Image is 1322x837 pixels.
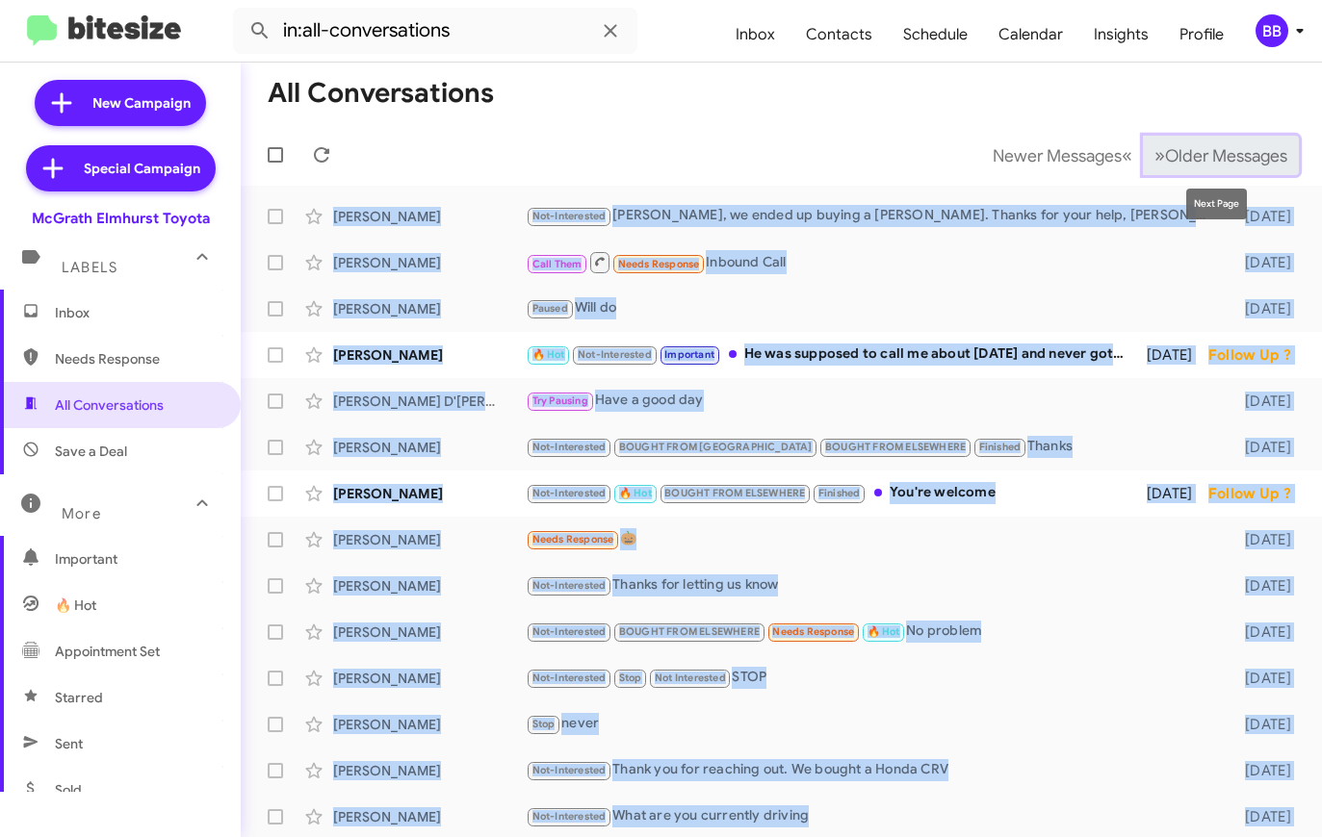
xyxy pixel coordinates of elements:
div: [DATE] [1225,438,1307,457]
button: Next [1143,136,1299,175]
span: Important [664,348,714,361]
a: Profile [1164,7,1239,63]
span: 🔥 Hot [55,596,96,615]
span: Not Interested [655,672,726,684]
div: [PERSON_NAME] [333,253,526,272]
div: [PERSON_NAME] [333,669,526,688]
div: [PERSON_NAME] [333,207,526,226]
div: Follow Up ? [1208,345,1307,365]
span: Finished [818,487,861,499]
span: Not-Interested [532,441,607,453]
span: Not-Interested [532,579,607,592]
span: BOUGHT FROM ELSEWHERE [664,487,805,499]
div: Next Page [1186,189,1247,219]
a: Insights [1078,7,1164,63]
div: [PERSON_NAME] [333,438,526,457]
div: STOP [526,667,1225,689]
nav: Page navigation example [982,136,1299,175]
div: [DATE] [1225,576,1307,596]
span: 🔥 Hot [868,625,900,638]
span: Not-Interested [532,672,607,684]
span: Older Messages [1165,145,1287,166]
div: You're welcome [526,482,1135,504]
div: [PERSON_NAME] [333,807,526,826]
span: Inbox [55,303,219,322]
div: Have a good day [526,390,1225,412]
div: Will do [526,297,1225,319]
div: [DATE] [1135,484,1208,503]
span: BOUGHT FROM ELSEWHERE [825,441,966,453]
span: Needs Response [532,533,614,545]
div: Thanks for letting us know [526,574,1225,596]
span: Not-Interested [532,764,607,776]
div: [DATE] [1225,392,1307,411]
span: Not-Interested [532,487,607,499]
div: [DATE] [1225,622,1307,642]
div: [PERSON_NAME] [333,530,526,549]
span: Stop [532,718,556,730]
div: [DATE] [1225,761,1307,780]
div: [PERSON_NAME] [333,715,526,734]
div: Inbound Call [526,250,1225,274]
div: McGrath Elmhurst Toyota [32,209,210,228]
span: More [62,505,101,522]
div: never [526,713,1225,735]
div: [PERSON_NAME] [333,299,526,318]
a: New Campaign [35,80,206,126]
div: [PERSON_NAME] [333,761,526,780]
button: Previous [981,136,1144,175]
div: Thank you for reaching out. We bought a Honda CRV [526,759,1225,781]
div: What are you currently driving [526,805,1225,827]
span: Save a Deal [55,442,127,461]
span: » [1154,143,1165,167]
div: BB [1256,14,1288,47]
div: Follow Up ? [1208,484,1307,503]
span: Try Pausing [532,394,588,407]
span: New Campaign [92,93,191,113]
h1: All Conversations [268,78,494,109]
span: BOUGHT FROM ELSEWHERE [619,625,760,638]
div: [DATE] [1225,530,1307,549]
div: Thanks [526,436,1225,458]
span: Not-Interested [578,348,652,361]
div: [DATE] [1135,345,1208,365]
span: All Conversations [55,395,164,415]
span: Needs Response [618,258,700,270]
div: No problem [526,621,1225,643]
span: Newer Messages [993,145,1122,166]
a: Special Campaign [26,145,216,191]
span: 🔥 Hot [532,348,565,361]
div: [PERSON_NAME] D'[PERSON_NAME] [333,392,526,411]
span: Call Them [532,258,583,270]
div: [PERSON_NAME] [333,484,526,503]
span: Labels [62,259,117,276]
span: Sent [55,734,83,753]
span: BOUGHT FROM [GEOGRAPHIC_DATA] [619,441,813,453]
span: Starred [55,688,103,707]
a: Calendar [983,7,1078,63]
div: [PERSON_NAME], we ended up buying a [PERSON_NAME]. Thanks for your help, [PERSON_NAME] as well. [526,205,1225,227]
span: Not-Interested [532,210,607,222]
span: Finished [979,441,1022,453]
span: Appointment Set [55,642,160,661]
a: Contacts [791,7,888,63]
div: 🎃 [526,528,1225,550]
div: [DATE] [1225,299,1307,318]
span: Not-Interested [532,810,607,823]
span: Not-Interested [532,625,607,638]
input: Search [233,8,637,54]
div: [DATE] [1225,207,1307,226]
span: Needs Response [772,625,854,638]
div: [DATE] [1225,253,1307,272]
a: Schedule [888,7,983,63]
span: 🔥 Hot [619,487,652,499]
a: Inbox [720,7,791,63]
span: « [1122,143,1132,167]
div: [PERSON_NAME] [333,622,526,642]
span: Stop [619,672,642,684]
